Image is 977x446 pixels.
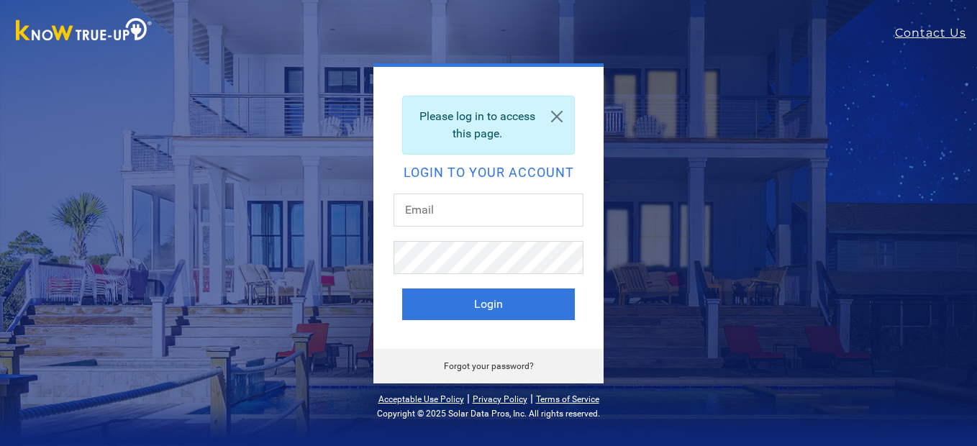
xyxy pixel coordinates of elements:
a: Close [540,96,574,137]
img: Know True-Up [9,15,160,47]
span: | [467,391,470,405]
button: Login [402,288,575,320]
input: Email [394,194,583,227]
a: Terms of Service [536,394,599,404]
h2: Login to your account [402,166,575,179]
span: | [530,391,533,405]
a: Privacy Policy [473,394,527,404]
a: Contact Us [895,24,977,42]
a: Forgot your password? [444,361,534,371]
a: Acceptable Use Policy [378,394,464,404]
div: Please log in to access this page. [402,96,575,155]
